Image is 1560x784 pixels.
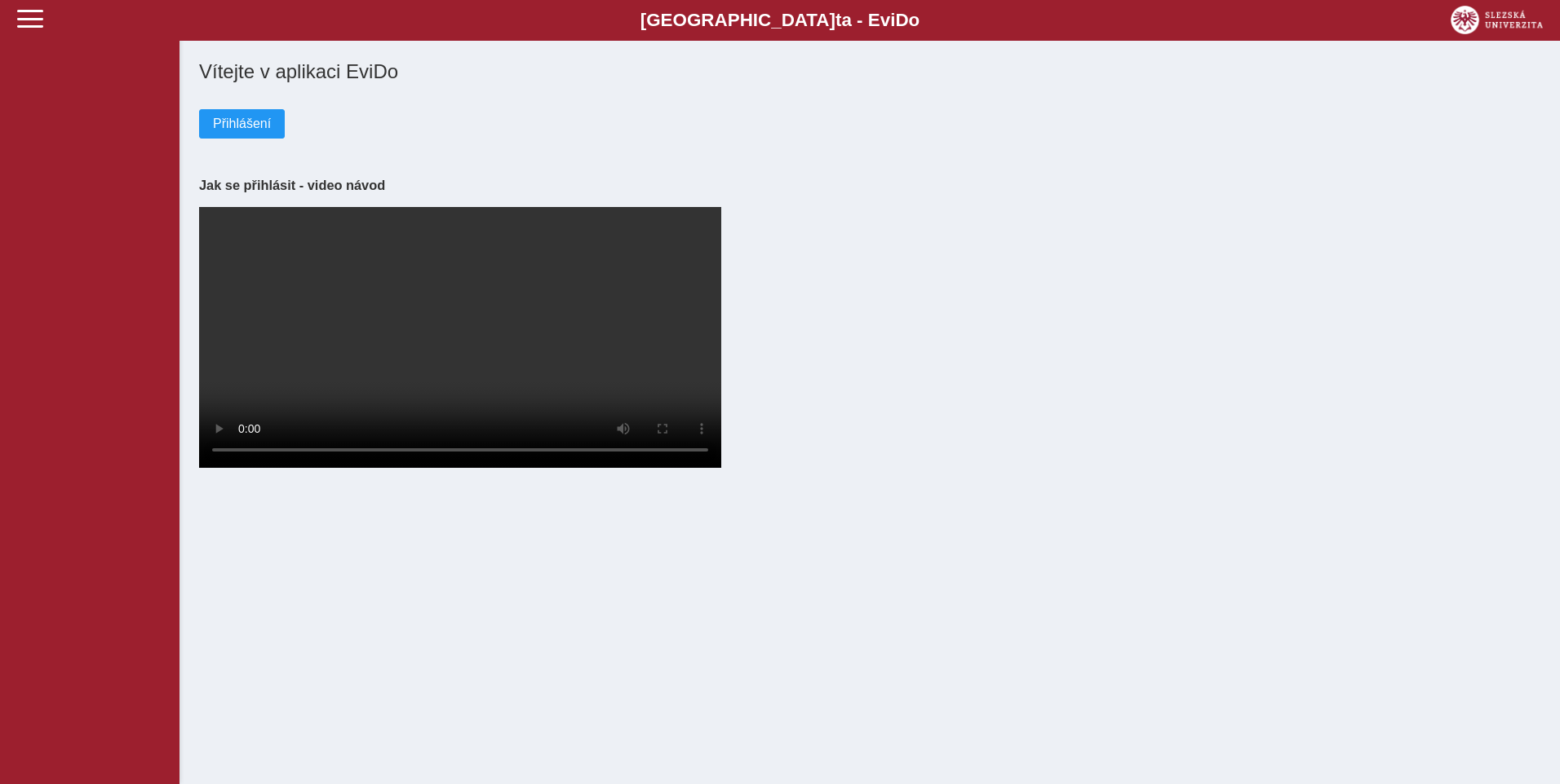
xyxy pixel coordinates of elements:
[199,109,285,139] button: Přihlášení
[895,10,908,30] span: D
[835,10,841,30] span: t
[49,10,1511,31] b: [GEOGRAPHIC_DATA] a - Evi
[909,10,920,30] span: o
[1451,6,1543,34] img: logo_web_su.png
[199,60,1540,83] h1: Vítejte v aplikaci EviDo
[199,207,721,468] video: Your browser does not support the video tag.
[199,178,1540,193] h3: Jak se přihlásit - video návod
[213,117,271,131] span: Přihlášení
